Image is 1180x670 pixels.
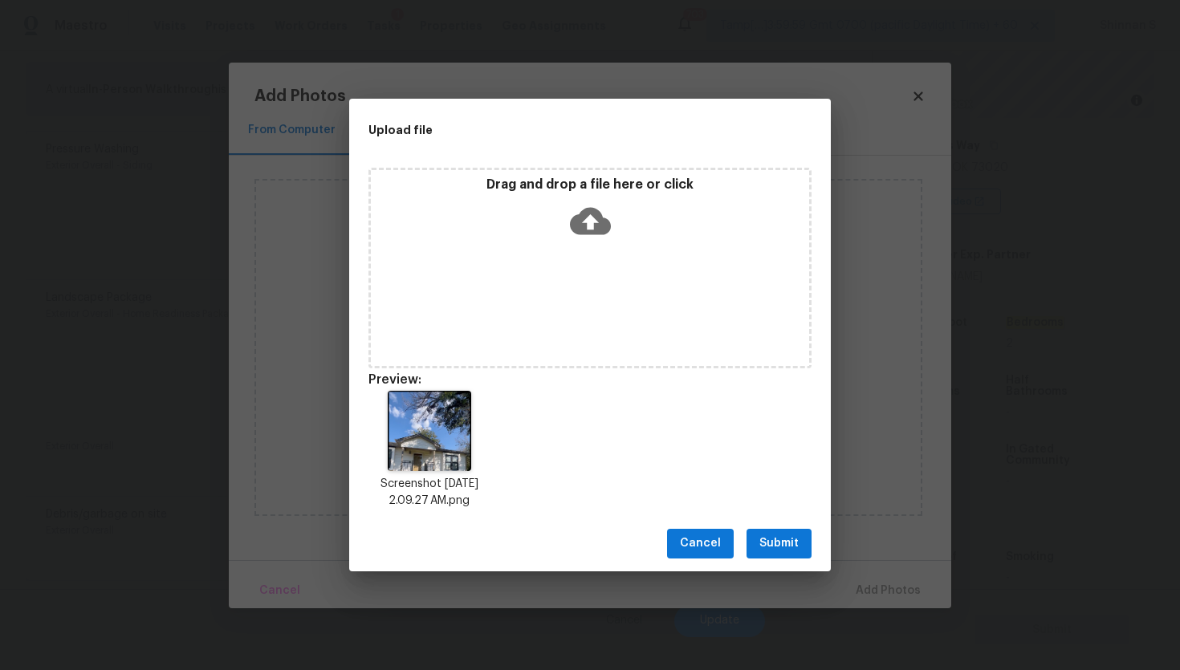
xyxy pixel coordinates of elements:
[747,529,812,558] button: Submit
[368,476,490,510] p: Screenshot [DATE] 2.09.27 AM.png
[759,534,799,554] span: Submit
[368,121,739,139] h2: Upload file
[371,177,809,193] p: Drag and drop a file here or click
[680,534,721,554] span: Cancel
[667,529,734,558] button: Cancel
[388,391,471,471] img: Bt8Gl+gyttdGAAAAAElFTkSuQmCC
